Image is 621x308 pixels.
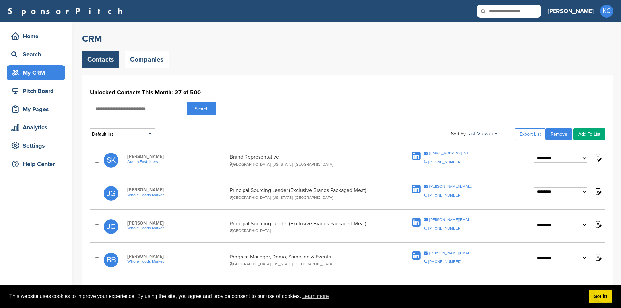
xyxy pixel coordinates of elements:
a: Whole Foods Market [127,193,227,197]
div: Principal Sourcing Leader (Exclusive Brands Packaged Meat) [230,220,386,233]
div: Search [10,49,65,60]
a: Whole Foods Market [127,259,227,264]
a: Remove [546,128,572,140]
a: My Pages [7,102,65,117]
span: BB [104,253,118,267]
div: Help Center [10,158,65,170]
div: My Pages [10,103,65,115]
div: Sort by: [451,131,497,136]
a: My CRM [7,65,65,80]
h3: [PERSON_NAME] [548,7,594,16]
h1: Unlocked Contacts This Month: 27 of 500 [90,86,605,98]
a: SponsorPitch [8,7,127,15]
img: Notes [594,154,602,162]
h2: CRM [82,33,613,45]
a: Pitch Board [7,83,65,98]
div: [PHONE_NUMBER] [428,160,461,164]
div: Brand Representative [230,154,386,167]
a: Search [7,47,65,62]
button: Search [187,102,216,115]
span: JG [104,219,118,234]
span: [PERSON_NAME] [127,254,227,259]
div: [GEOGRAPHIC_DATA], [US_STATE], [GEOGRAPHIC_DATA] [230,162,386,167]
a: Settings [7,138,65,153]
span: SK [104,153,118,168]
a: Last Viewed [466,130,497,137]
a: Export List [515,128,546,140]
div: [PHONE_NUMBER] [428,260,461,264]
img: Notes [594,220,602,228]
div: [GEOGRAPHIC_DATA], [US_STATE], [GEOGRAPHIC_DATA] [230,262,386,266]
a: Analytics [7,120,65,135]
img: Notes [594,254,602,262]
div: [PERSON_NAME][EMAIL_ADDRESS][PERSON_NAME][DOMAIN_NAME] [429,284,473,288]
a: [PERSON_NAME] [548,4,594,18]
img: Notes [594,187,602,195]
a: Austin Eastciders [127,159,227,164]
a: learn more about cookies [301,291,330,301]
span: This website uses cookies to improve your experience. By using the site, you agree and provide co... [9,291,584,301]
a: Help Center [7,156,65,171]
div: [GEOGRAPHIC_DATA], [US_STATE], [GEOGRAPHIC_DATA] [230,195,386,200]
div: Default list [90,128,155,140]
div: [EMAIL_ADDRESS][DOMAIN_NAME] [429,151,473,155]
span: [PERSON_NAME] [127,187,227,193]
div: [PERSON_NAME][EMAIL_ADDRESS][PERSON_NAME][DOMAIN_NAME] [429,251,473,255]
div: [GEOGRAPHIC_DATA] [230,228,386,233]
a: Add To List [573,128,605,140]
div: Home [10,30,65,42]
div: My CRM [10,67,65,79]
span: [PERSON_NAME] [127,154,227,159]
div: Analytics [10,122,65,133]
a: Companies [125,51,169,68]
a: dismiss cookie message [589,290,612,303]
div: Program Manager, Demo, Sampling & Events [230,254,386,266]
span: [PERSON_NAME] [127,220,227,226]
a: Contacts [82,51,119,68]
a: Whole Foods Market [127,226,227,230]
div: [PERSON_NAME][EMAIL_ADDRESS][PERSON_NAME][DOMAIN_NAME] [429,184,473,188]
div: [PHONE_NUMBER] [428,193,461,197]
span: KC [600,5,613,18]
a: Home [7,29,65,44]
div: Settings [10,140,65,152]
span: JG [104,186,118,201]
div: Principal Sourcing Leader (Exclusive Brands Packaged Meat) [230,187,386,200]
div: Pitch Board [10,85,65,97]
div: [PHONE_NUMBER] [428,227,461,230]
div: [PERSON_NAME][EMAIL_ADDRESS][PERSON_NAME][DOMAIN_NAME] [429,218,473,222]
iframe: Button to launch messaging window [595,282,616,303]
